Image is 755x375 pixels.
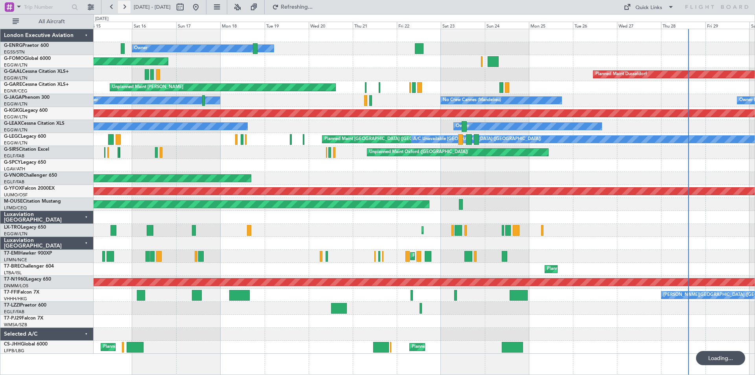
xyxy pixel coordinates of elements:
[529,22,573,29] div: Mon 25
[220,22,264,29] div: Mon 18
[573,22,617,29] div: Tue 26
[4,49,25,55] a: EGSS/STN
[4,283,28,289] a: DNMM/LOS
[4,251,19,256] span: T7-EMI
[4,147,19,152] span: G-SIRS
[4,108,22,113] span: G-KGKG
[4,127,28,133] a: EGGW/LTN
[4,134,21,139] span: G-LEGC
[4,290,18,295] span: T7-FFI
[4,205,27,211] a: LFMD/CEQ
[4,199,61,204] a: M-OUSECitation Mustang
[20,19,83,24] span: All Aircraft
[4,114,28,120] a: EGGW/LTN
[4,309,24,315] a: EGLF/FAB
[4,251,52,256] a: T7-EMIHawker 900XP
[412,250,458,262] div: Planned Maint Chester
[134,4,171,11] span: [DATE] - [DATE]
[4,296,27,302] a: VHHH/HKG
[547,263,642,275] div: Planned Maint Warsaw ([GEOGRAPHIC_DATA])
[4,43,22,48] span: G-ENRG
[4,290,39,295] a: T7-FFIFalcon 7X
[4,88,28,94] a: EGNR/CEG
[4,140,28,146] a: EGGW/LTN
[353,22,397,29] div: Thu 21
[4,231,28,237] a: EGGW/LTN
[103,341,227,353] div: Planned Maint [GEOGRAPHIC_DATA] ([GEOGRAPHIC_DATA])
[4,277,51,282] a: T7-N1960Legacy 650
[412,341,536,353] div: Planned Maint [GEOGRAPHIC_DATA] ([GEOGRAPHIC_DATA])
[4,316,22,321] span: T7-PJ29
[4,134,46,139] a: G-LEGCLegacy 600
[265,22,309,29] div: Tue 19
[443,94,501,106] div: No Crew Cannes (Mandelieu)
[4,69,22,74] span: G-GAAL
[4,56,24,61] span: G-FOMO
[4,225,21,230] span: LX-TRO
[485,22,529,29] div: Sun 24
[413,133,541,145] div: A/C Unavailable [GEOGRAPHIC_DATA] ([GEOGRAPHIC_DATA])
[4,303,20,308] span: T7-LZZI
[4,75,28,81] a: EGGW/LTN
[4,342,48,347] a: CS-JHHGlobal 6000
[4,173,23,178] span: G-VNOR
[4,160,21,165] span: G-SPCY
[4,82,22,87] span: G-GARE
[4,62,28,68] a: EGGW/LTN
[4,192,28,198] a: UUMO/OSF
[176,22,220,29] div: Sun 17
[4,160,46,165] a: G-SPCYLegacy 650
[635,4,662,12] div: Quick Links
[397,22,441,29] div: Fri 22
[95,16,109,22] div: [DATE]
[4,43,49,48] a: G-ENRGPraetor 600
[309,22,353,29] div: Wed 20
[134,42,147,54] div: Owner
[4,121,64,126] a: G-LEAXCessna Citation XLS
[4,179,24,185] a: EGLF/FAB
[617,22,661,29] div: Wed 27
[4,147,49,152] a: G-SIRSCitation Excel
[4,316,43,321] a: T7-PJ29Falcon 7X
[4,95,50,100] a: G-JAGAPhenom 300
[4,108,48,113] a: G-KGKGLegacy 600
[4,270,22,276] a: LTBA/ISL
[4,225,46,230] a: LX-TROLegacy 650
[4,303,46,308] a: T7-LZZIPraetor 600
[280,4,313,10] span: Refreshing...
[4,342,21,347] span: CS-JHH
[269,1,316,13] button: Refreshing...
[4,69,69,74] a: G-GAALCessna Citation XLS+
[4,186,55,191] a: G-YFOXFalcon 2000EX
[369,146,468,158] div: Unplanned Maint Oxford ([GEOGRAPHIC_DATA])
[132,22,176,29] div: Sat 16
[4,277,26,282] span: T7-N1960
[324,133,448,145] div: Planned Maint [GEOGRAPHIC_DATA] ([GEOGRAPHIC_DATA])
[4,199,23,204] span: M-OUSE
[661,22,705,29] div: Thu 28
[24,1,69,13] input: Trip Number
[705,22,749,29] div: Fri 29
[4,166,25,172] a: LGAV/ATH
[441,22,485,29] div: Sat 23
[456,120,469,132] div: Owner
[4,186,22,191] span: G-YFOX
[88,22,132,29] div: Fri 15
[4,257,27,263] a: LFMN/NCE
[4,121,21,126] span: G-LEAX
[4,95,22,100] span: G-JAGA
[4,348,24,354] a: LFPB/LBG
[595,68,647,80] div: Planned Maint Dusseldorf
[4,264,20,269] span: T7-BRE
[4,173,57,178] a: G-VNORChallenger 650
[696,351,745,365] div: Loading...
[4,101,28,107] a: EGGW/LTN
[4,56,51,61] a: G-FOMOGlobal 6000
[4,264,54,269] a: T7-BREChallenger 604
[4,82,69,87] a: G-GARECessna Citation XLS+
[9,15,85,28] button: All Aircraft
[4,322,27,328] a: WMSA/SZB
[620,1,678,13] button: Quick Links
[112,81,183,93] div: Unplanned Maint [PERSON_NAME]
[4,153,24,159] a: EGLF/FAB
